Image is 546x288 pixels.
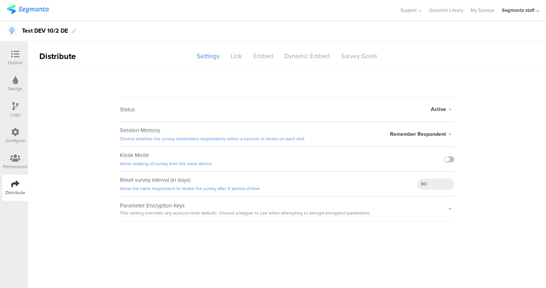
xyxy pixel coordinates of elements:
[28,50,114,62] div: Distribute
[7,5,49,14] img: segmanta logo
[120,160,212,167] a: Allow retaking of survey from the same device
[502,7,534,14] div: Segmanta staff
[120,105,135,114] sg-field-title: Status
[6,189,25,196] div: Distribute
[7,26,17,36] i: This is a Data Enrichment Survey.
[120,126,305,143] sg-field-title: Session Memory
[22,25,68,37] div: Test DEV 10/2 DE
[120,135,305,142] a: Control whether the survey remembers respondents within a session or resets on each visit
[10,111,21,118] div: Logic
[225,50,248,63] div: Link
[120,210,374,216] span: This setting overrides any account level defaults. Choose a keypair to use when attempting to dec...
[248,50,279,63] div: Embed
[8,59,23,66] div: Outline
[390,130,446,138] span: Remember Respondent
[3,163,27,170] div: Permissions
[120,176,260,192] sg-field-title: Reset survey interval (in days)
[431,105,446,113] span: Active
[279,50,335,63] div: Dynamic Embed
[400,7,417,14] span: Support
[191,50,225,63] div: Settings
[120,185,260,192] a: Allow the same respondent to retake the survey after X period of time
[120,151,212,167] sg-field-title: Kiosk Mode
[120,202,374,216] sg-field-title: Parameter Encryption Keys
[8,85,22,92] div: Design
[335,50,383,63] div: Survey Goals
[6,137,25,144] div: Configure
